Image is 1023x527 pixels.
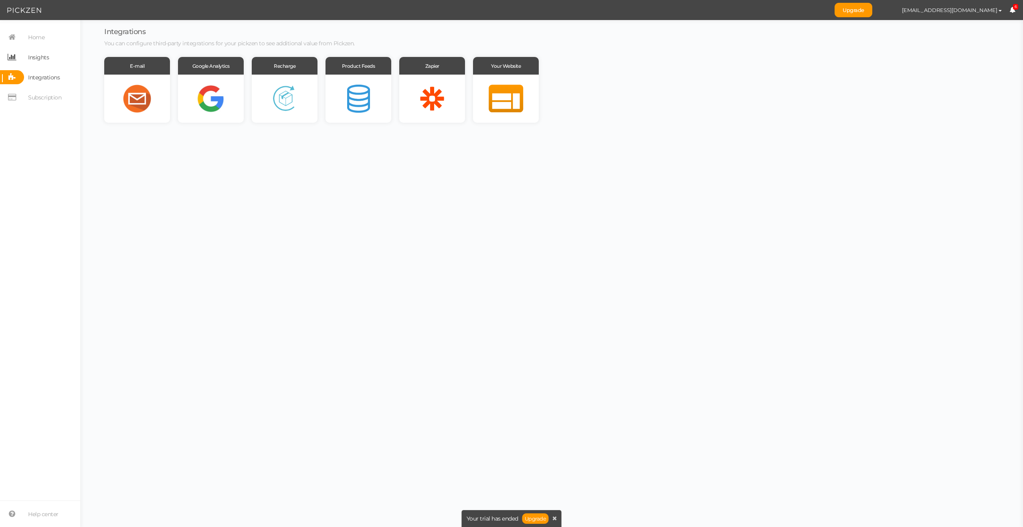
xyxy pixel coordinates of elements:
[880,3,894,17] img: 6d7a1b91338d77baa37161273c9f8cbe
[104,57,170,75] div: E-mail
[835,3,872,17] a: Upgrade
[28,31,44,44] span: Home
[1013,4,1019,10] span: 6
[104,27,146,36] span: Integrations
[28,508,59,521] span: Help center
[902,7,997,13] span: [EMAIL_ADDRESS][DOMAIN_NAME]
[28,71,60,84] span: Integrations
[342,63,375,69] span: Product Feeds
[7,6,41,15] img: Pickzen logo
[491,63,521,69] span: Your Website
[522,513,549,524] a: Upgrade
[894,3,1009,17] button: [EMAIL_ADDRESS][DOMAIN_NAME]
[399,57,465,75] div: Zapier
[467,516,518,521] span: Your trial has ended
[178,57,244,75] div: Google Analytics
[104,40,355,47] span: You can configure third-party integrations for your pickzen to see additional value from Pickzen.
[252,57,317,75] div: Recharge
[28,51,49,64] span: Insights
[28,91,61,104] span: Subscription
